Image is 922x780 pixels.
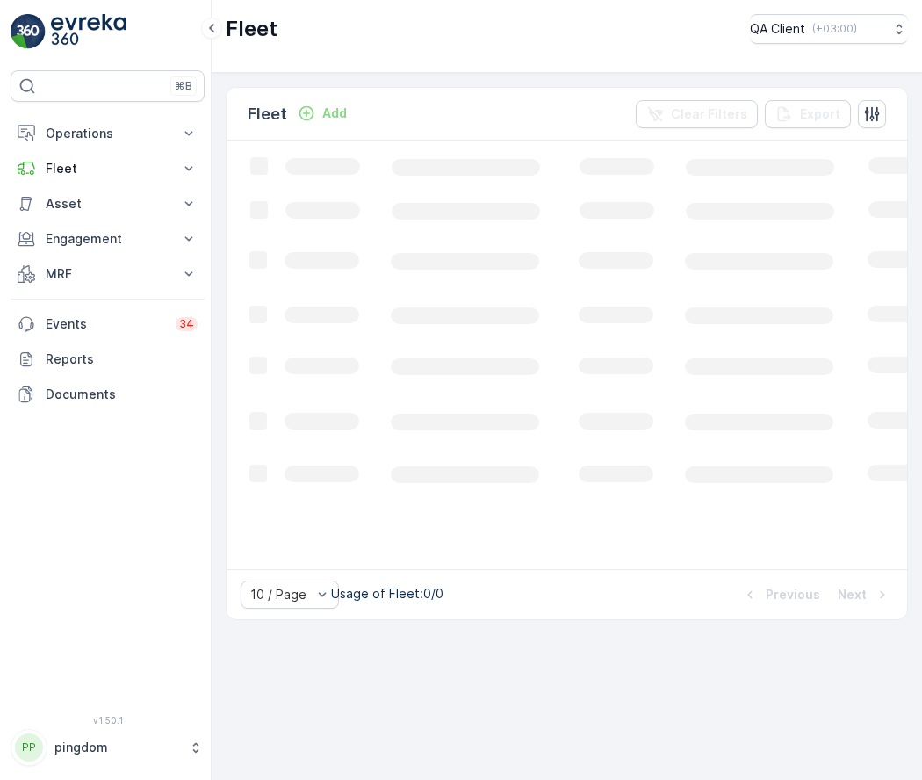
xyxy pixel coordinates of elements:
[291,103,354,124] button: Add
[46,125,169,142] p: Operations
[636,100,758,128] button: Clear Filters
[54,739,180,756] p: pingdom
[11,14,46,49] img: logo
[322,105,347,122] p: Add
[800,105,840,123] p: Export
[812,22,857,36] p: ( +03:00 )
[179,317,194,331] p: 34
[836,584,893,605] button: Next
[51,14,126,49] img: logo_light-DOdMpM7g.png
[15,733,43,762] div: PP
[11,186,205,221] button: Asset
[671,105,747,123] p: Clear Filters
[46,160,169,177] p: Fleet
[331,585,443,603] p: Usage of Fleet : 0/0
[750,14,908,44] button: QA Client(+03:00)
[750,20,805,38] p: QA Client
[175,79,192,93] p: ⌘B
[11,729,205,766] button: PPpingdom
[46,265,169,283] p: MRF
[11,116,205,151] button: Operations
[739,584,822,605] button: Previous
[46,386,198,403] p: Documents
[11,715,205,726] span: v 1.50.1
[838,586,867,603] p: Next
[46,230,169,248] p: Engagement
[11,256,205,292] button: MRF
[11,221,205,256] button: Engagement
[46,195,169,213] p: Asset
[765,100,851,128] button: Export
[46,350,198,368] p: Reports
[11,342,205,377] a: Reports
[226,15,277,43] p: Fleet
[248,102,287,126] p: Fleet
[11,151,205,186] button: Fleet
[46,315,165,333] p: Events
[11,377,205,412] a: Documents
[11,307,205,342] a: Events34
[766,586,820,603] p: Previous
